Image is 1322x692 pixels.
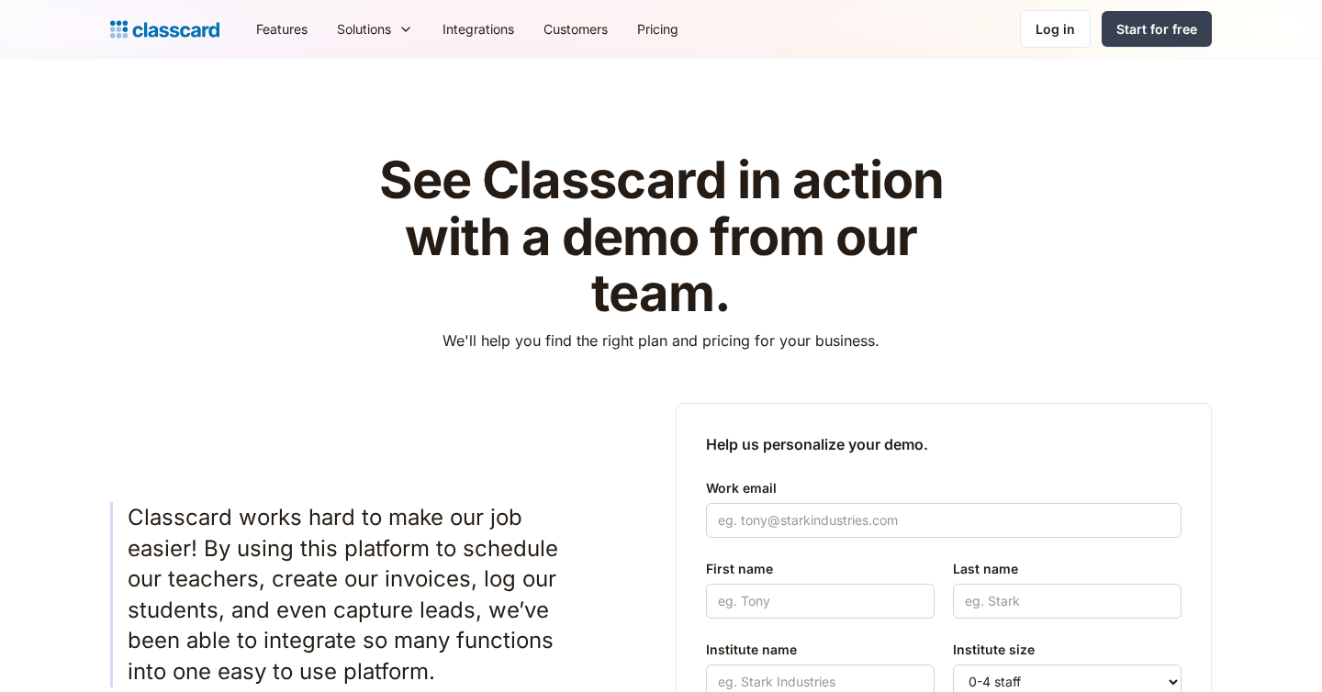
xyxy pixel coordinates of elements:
[1020,10,1091,48] a: Log in
[622,8,693,50] a: Pricing
[1116,19,1197,39] div: Start for free
[1102,11,1212,47] a: Start for free
[529,8,622,50] a: Customers
[128,502,588,687] p: Classcard works hard to make our job easier! By using this platform to schedule our teachers, cre...
[706,477,1182,499] label: Work email
[706,639,935,661] label: Institute name
[706,584,935,619] input: eg. Tony
[337,19,391,39] div: Solutions
[953,558,1182,580] label: Last name
[379,149,944,324] strong: See Classcard in action with a demo from our team.
[1036,19,1075,39] div: Log in
[443,329,879,352] p: We'll help you find the right plan and pricing for your business.
[428,8,529,50] a: Integrations
[706,433,1182,455] h2: Help us personalize your demo.
[706,503,1182,538] input: eg. tony@starkindustries.com
[706,558,935,580] label: First name
[322,8,428,50] div: Solutions
[953,639,1182,661] label: Institute size
[110,17,219,42] a: home
[953,584,1182,619] input: eg. Stark
[241,8,322,50] a: Features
